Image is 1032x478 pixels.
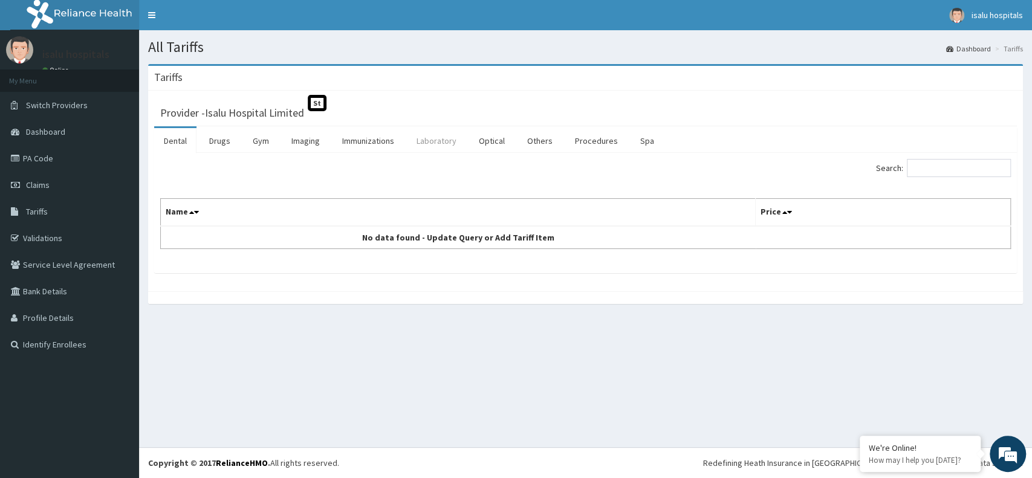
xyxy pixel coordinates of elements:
[703,457,1023,469] div: Redefining Heath Insurance in [GEOGRAPHIC_DATA] using Telemedicine and Data Science!
[407,128,466,153] a: Laboratory
[565,128,628,153] a: Procedures
[869,455,972,465] p: How may I help you today?
[907,159,1011,177] input: Search:
[26,179,50,190] span: Claims
[200,128,240,153] a: Drugs
[631,128,664,153] a: Spa
[26,206,48,217] span: Tariffs
[756,199,1011,227] th: Price
[42,66,71,74] a: Online
[160,108,304,118] h3: Provider - Isalu Hospital Limited
[333,128,404,153] a: Immunizations
[42,49,109,60] p: isalu hospitals
[148,39,1023,55] h1: All Tariffs
[148,457,270,468] strong: Copyright © 2017 .
[469,128,514,153] a: Optical
[6,36,33,63] img: User Image
[161,199,756,227] th: Name
[216,457,268,468] a: RelianceHMO
[869,442,972,453] div: We're Online!
[876,159,1011,177] label: Search:
[161,226,756,249] td: No data found - Update Query or Add Tariff Item
[992,44,1023,54] li: Tariffs
[26,126,65,137] span: Dashboard
[949,8,964,23] img: User Image
[282,128,329,153] a: Imaging
[154,128,196,153] a: Dental
[518,128,562,153] a: Others
[139,447,1032,478] footer: All rights reserved.
[946,44,991,54] a: Dashboard
[154,72,183,83] h3: Tariffs
[243,128,279,153] a: Gym
[308,95,326,111] span: St
[972,10,1023,21] span: isalu hospitals
[26,100,88,111] span: Switch Providers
